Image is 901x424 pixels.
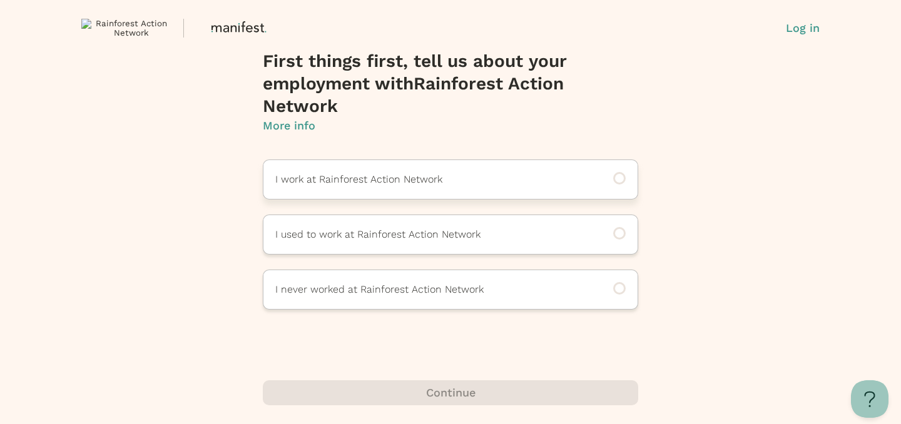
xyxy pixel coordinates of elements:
p: More info [263,118,315,134]
h4: First things first, tell us about your employment with [263,50,638,118]
img: Rainforest Action Network [81,19,171,38]
button: More info [263,118,315,134]
button: Log in [786,20,820,36]
iframe: Toggle Customer Support [851,380,888,418]
p: I used to work at Rainforest Action Network [275,227,591,242]
span: Rainforest Action Network [263,73,564,116]
p: I work at Rainforest Action Network [275,172,591,187]
p: I never worked at Rainforest Action Network [275,282,591,297]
